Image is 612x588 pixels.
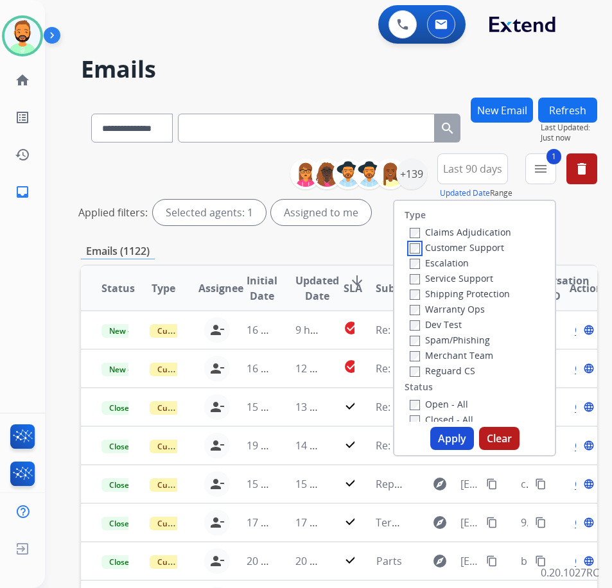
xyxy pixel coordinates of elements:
span: Open [575,322,601,338]
img: avatar [4,18,40,54]
button: 1 [525,153,556,184]
p: 0.20.1027RC [541,565,599,580]
button: Clear [479,427,520,450]
div: +139 [396,159,427,189]
span: Last 90 days [443,166,502,171]
mat-icon: language [583,517,595,528]
input: Spam/Phishing [410,336,420,346]
span: [EMAIL_ADDRESS][DOMAIN_NAME] [460,476,480,492]
span: 15 hours ago [247,477,310,491]
span: Status [101,281,135,296]
span: Closed – Solved [101,478,173,492]
mat-icon: language [583,440,595,451]
span: Closed – Solved [101,555,173,569]
label: Customer Support [410,241,504,254]
mat-icon: history [15,147,30,162]
button: Apply [430,427,474,450]
mat-icon: person_remove [209,361,225,376]
span: Updated Date [295,273,339,304]
span: Last Updated: [541,123,597,133]
span: Parts [376,554,402,568]
span: [EMAIL_ADDRESS][DOMAIN_NAME] [460,515,480,530]
input: Claims Adjudication [410,228,420,238]
mat-icon: check [344,474,359,490]
span: [EMAIL_ADDRESS][DOMAIN_NAME] [460,553,480,569]
mat-icon: search [440,121,455,136]
input: Open - All [410,400,420,410]
span: Open [575,361,601,376]
label: Reguard CS [410,365,475,377]
input: Service Support [410,274,420,284]
label: Escalation [410,257,469,269]
mat-icon: explore [432,476,448,492]
span: 17 hours ago [247,515,310,530]
input: Shipping Protection [410,290,420,300]
span: 9 hours ago [295,323,353,337]
input: Warranty Ops [410,305,420,315]
mat-icon: content_copy [486,517,498,528]
mat-icon: check [344,551,359,567]
span: 13 hours ago [295,400,359,414]
p: Applied filters: [78,205,148,220]
input: Merchant Team [410,351,420,361]
span: SLA [344,281,362,296]
input: Closed - All [410,415,420,426]
label: Warranty Ops [410,303,485,315]
button: New Email [471,98,533,123]
label: Open - All [410,398,468,410]
label: Spam/Phishing [410,334,490,346]
label: Status [405,381,433,393]
input: Customer Support [410,243,420,254]
div: Selected agents: 1 [153,200,266,225]
h2: Emails [81,56,581,82]
button: Refresh [538,98,597,123]
mat-icon: content_copy [535,517,546,528]
span: Closed – Solved [101,517,173,530]
mat-icon: content_copy [535,478,546,490]
mat-icon: menu [533,161,548,177]
span: Type [152,281,175,296]
span: Subject [376,281,414,296]
span: 16 hours ago [247,361,310,376]
label: Claims Adjudication [410,226,511,238]
span: Re: Parts [376,323,419,337]
input: Escalation [410,259,420,269]
span: Repairs [376,477,412,491]
span: 15 hours ago [247,400,310,414]
label: Closed - All [410,413,473,426]
label: Shipping Protection [410,288,510,300]
mat-icon: person_remove [209,322,225,338]
span: Customer Support [150,363,233,376]
span: New - Reply [101,324,160,338]
span: Customer Support [150,440,233,453]
mat-icon: person_remove [209,438,225,453]
span: 12 hours ago [295,361,359,376]
label: Type [405,209,426,221]
span: New - Reply [101,363,160,376]
label: Merchant Team [410,349,493,361]
span: Open [575,515,601,530]
mat-icon: check [344,513,359,528]
span: 1 [546,149,561,164]
mat-icon: content_copy [486,478,498,490]
span: Range [440,187,512,198]
span: 20 hours ago [295,554,359,568]
mat-icon: language [583,401,595,413]
span: 16 hours ago [247,323,310,337]
label: Dev Test [410,318,462,331]
span: Customer Support [150,401,233,415]
mat-icon: person_remove [209,515,225,530]
span: Assignee [198,281,243,296]
span: 19 hours ago [247,438,310,453]
th: Action [549,266,597,311]
mat-icon: arrow_downward [349,273,365,288]
span: 20 hours ago [247,554,310,568]
input: Dev Test [410,320,420,331]
mat-icon: person_remove [209,553,225,569]
span: Initial Date [247,273,277,304]
mat-icon: check_circle [344,359,359,374]
span: Terms and Conditions [376,515,483,530]
mat-icon: language [583,363,595,374]
div: Assigned to me [271,200,371,225]
span: Customer Support [150,324,233,338]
